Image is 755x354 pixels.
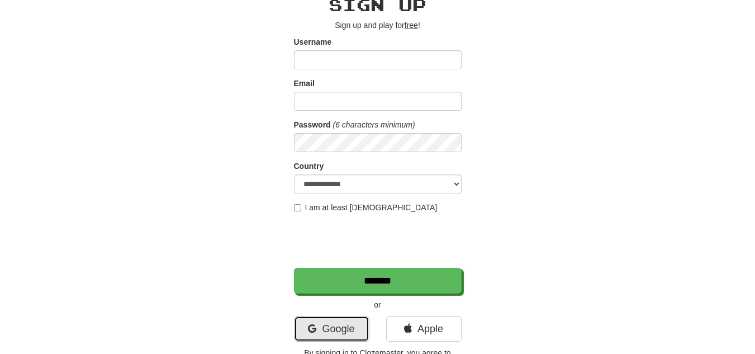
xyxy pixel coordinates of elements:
[294,219,464,262] iframe: reCAPTCHA
[294,202,438,213] label: I am at least [DEMOGRAPHIC_DATA]
[294,36,332,48] label: Username
[294,78,315,89] label: Email
[294,299,462,310] p: or
[386,316,462,342] a: Apple
[294,119,331,130] label: Password
[294,161,324,172] label: Country
[294,20,462,31] p: Sign up and play for !
[333,120,415,129] em: (6 characters minimum)
[294,316,369,342] a: Google
[294,204,301,211] input: I am at least [DEMOGRAPHIC_DATA]
[405,21,418,30] u: free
